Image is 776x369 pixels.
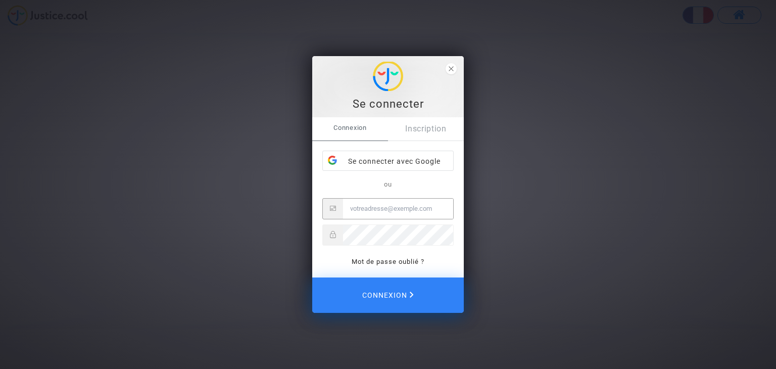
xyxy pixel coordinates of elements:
[384,180,392,188] span: ou
[388,117,464,141] a: Inscription
[352,258,424,265] a: Mot de passe oublié ?
[323,151,453,171] div: Se connecter avec Google
[318,97,458,112] div: Se connecter
[312,117,388,139] span: Connexion
[312,278,464,313] button: Connexion
[343,199,453,219] input: Email
[362,285,414,306] span: Connexion
[446,63,457,74] span: close
[343,225,453,245] input: Password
